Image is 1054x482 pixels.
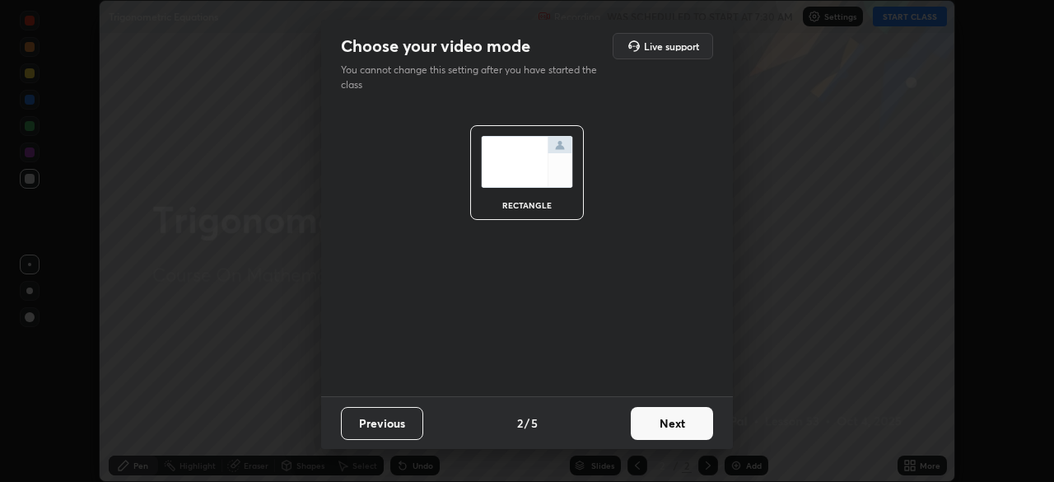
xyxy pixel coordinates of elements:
[481,136,573,188] img: normalScreenIcon.ae25ed63.svg
[341,63,608,92] p: You cannot change this setting after you have started the class
[341,35,530,57] h2: Choose your video mode
[531,414,538,432] h4: 5
[525,414,529,432] h4: /
[341,407,423,440] button: Previous
[494,201,560,209] div: rectangle
[631,407,713,440] button: Next
[517,414,523,432] h4: 2
[644,41,699,51] h5: Live support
